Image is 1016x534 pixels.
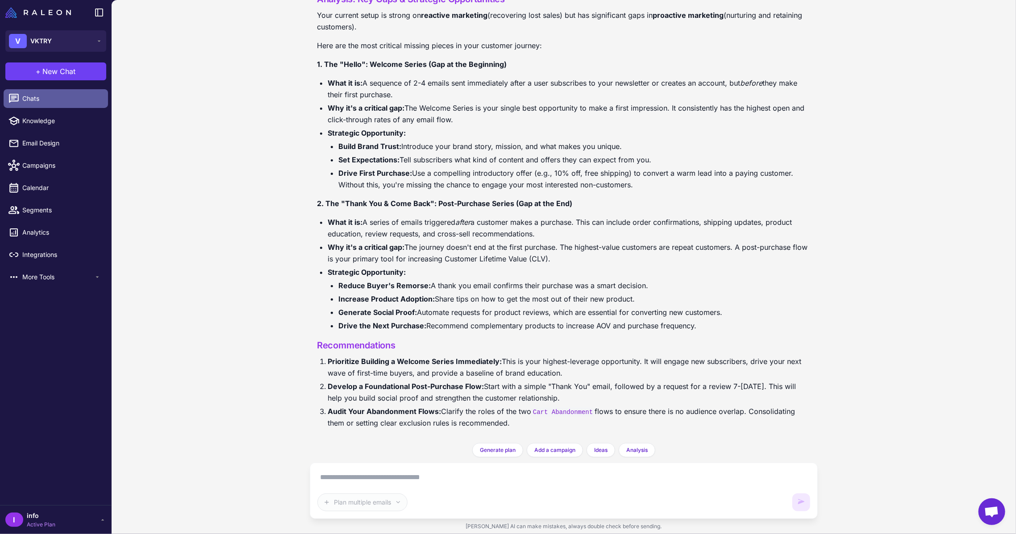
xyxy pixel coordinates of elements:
[317,40,811,51] p: Here are the most critical missing pieces in your customer journey:
[22,250,101,260] span: Integrations
[317,199,572,208] strong: 2. The "Thank You & Come Back": Post-Purchase Series (Gap at the End)
[328,382,484,391] strong: Develop a Foundational Post-Purchase Flow:
[527,443,583,457] button: Add a campaign
[310,519,818,534] div: [PERSON_NAME] AI can make mistakes, always double check before sending.
[5,62,106,80] button: +New Chat
[587,443,615,457] button: Ideas
[328,128,406,137] strong: Strategic Opportunity:
[338,293,811,305] li: Share tips on how to get the most out of their new product.
[4,112,108,130] a: Knowledge
[328,268,406,277] strong: Strategic Opportunity:
[22,161,101,170] span: Campaigns
[328,357,502,366] strong: Prioritize Building a Welcome Series Immediately:
[338,154,811,166] li: Tell subscribers what kind of content and offers they can expect from you.
[979,498,1005,525] div: Open chat
[5,513,23,527] div: I
[43,66,76,77] span: New Chat
[4,156,108,175] a: Campaigns
[5,7,71,18] img: Raleon Logo
[421,11,487,20] strong: reactive marketing
[594,446,608,454] span: Ideas
[317,9,811,33] p: Your current setup is strong on (recovering lost sales) but has significant gaps in (nurturing an...
[5,30,106,52] button: VVKTRY
[317,339,811,352] h3: Recommendations
[455,218,471,227] em: after
[338,281,431,290] strong: Reduce Buyer's Remorse:
[338,142,401,151] strong: Build Brand Trust:
[619,443,655,457] button: Analysis
[338,155,400,164] strong: Set Expectations:
[22,228,101,237] span: Analytics
[4,89,108,108] a: Chats
[338,306,811,318] li: Automate requests for product reviews, which are essential for converting new customers.
[653,11,724,20] strong: proactive marketing
[4,201,108,219] a: Segments
[328,102,811,125] li: The Welcome Series is your single best opportunity to make a first impression. It consistently ha...
[338,167,811,190] li: Use a compelling introductory offer (e.g., 10% off, free shipping) to convert a warm lead into a ...
[4,245,108,264] a: Integrations
[338,280,811,291] li: A thank you email confirms their purchase was a smart decision.
[338,294,435,303] strong: Increase Product Adoption:
[338,308,417,317] strong: Generate Social Proof:
[22,272,94,282] span: More Tools
[740,79,762,87] em: before
[27,521,55,529] span: Active Plan
[22,116,101,126] span: Knowledge
[338,169,412,178] strong: Drive First Purchase:
[317,493,408,511] button: Plan multiple emails
[328,79,362,87] strong: What it is:
[328,103,404,112] strong: Why it's a critical gap:
[328,241,811,265] li: The journey doesn't end at the first purchase. The highest-value customers are repeat customers. ...
[338,320,811,331] li: Recommend complementary products to increase AOV and purchase frequency.
[4,134,108,153] a: Email Design
[9,34,27,48] div: V
[4,223,108,242] a: Analytics
[328,381,811,404] li: Start with a simple "Thank You" email, followed by a request for a review 7-[DATE]. This will hel...
[22,205,101,215] span: Segments
[328,407,441,416] strong: Audit Your Abandonment Flows:
[328,356,811,379] li: This is your highest-leverage opportunity. It will engage new subscribers, drive your next wave o...
[22,183,101,193] span: Calendar
[338,321,426,330] strong: Drive the Next Purchase:
[534,446,575,454] span: Add a campaign
[36,66,41,77] span: +
[27,511,55,521] span: info
[328,77,811,100] li: A sequence of 2-4 emails sent immediately after a user subscribes to your newsletter or creates a...
[328,218,362,227] strong: What it is:
[5,7,75,18] a: Raleon Logo
[531,408,595,417] code: Cart Abandonment
[4,178,108,197] a: Calendar
[480,446,516,454] span: Generate plan
[30,36,52,46] span: VKTRY
[338,141,811,152] li: Introduce your brand story, mission, and what makes you unique.
[328,406,811,429] li: Clarify the roles of the two flows to ensure there is no audience overlap. Consolidating them or ...
[22,94,101,103] span: Chats
[626,446,648,454] span: Analysis
[22,138,101,148] span: Email Design
[472,443,523,457] button: Generate plan
[317,60,507,69] strong: 1. The "Hello": Welcome Series (Gap at the Beginning)
[328,243,404,252] strong: Why it's a critical gap:
[328,216,811,240] li: A series of emails triggered a customer makes a purchase. This can include order confirmations, s...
